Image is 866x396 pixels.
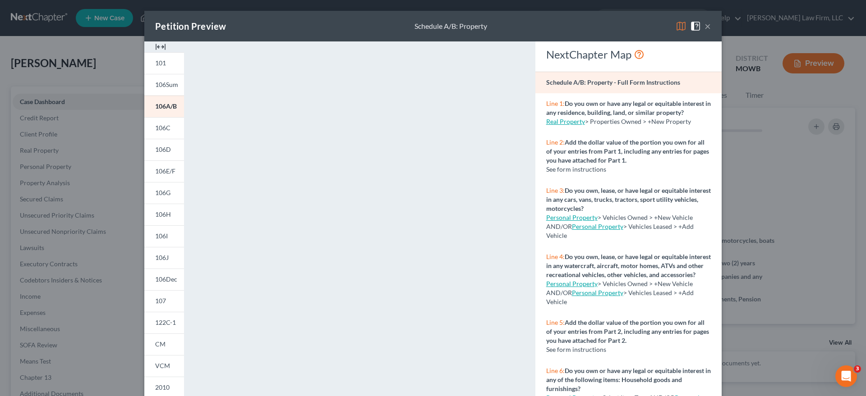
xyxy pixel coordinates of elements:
span: 106I [155,232,168,240]
span: Line 6: [546,367,565,374]
span: > Vehicles Owned > +New Vehicle AND/OR [546,214,693,230]
iframe: Intercom live chat [835,365,857,387]
a: 106G [144,182,184,204]
span: See form instructions [546,346,606,353]
a: CM [144,333,184,355]
span: 106E/F [155,167,175,175]
a: 107 [144,290,184,312]
span: 2010 [155,383,170,391]
a: 122C-1 [144,312,184,333]
a: 101 [144,52,184,74]
span: Line 5: [546,319,565,326]
span: Line 4: [546,253,565,260]
a: Personal Property [546,214,598,221]
span: 106H [155,210,171,218]
span: 122C-1 [155,319,176,326]
img: help-close-5ba153eb36485ed6c1ea00a893f15db1cb9b99d6cae46e1a8edb6c62d00a1a76.svg [690,21,701,32]
span: > Properties Owned > +New Property [585,118,691,125]
span: Line 3: [546,187,565,194]
span: 107 [155,297,166,305]
span: 106Dec [155,275,177,283]
span: > Vehicles Leased > +Add Vehicle [546,223,694,239]
span: 106C [155,124,170,132]
span: 106Sum [155,81,178,88]
strong: Add the dollar value of the portion you own for all of your entries from Part 2, including any en... [546,319,709,344]
button: × [705,21,711,32]
span: 3 [854,365,861,373]
a: VCM [144,355,184,377]
a: Personal Property [572,289,623,296]
strong: Schedule A/B: Property - Full Form Instructions [546,78,680,86]
strong: Do you own, lease, or have legal or equitable interest in any cars, vans, trucks, tractors, sport... [546,187,711,212]
div: Schedule A/B: Property [415,21,487,32]
a: Personal Property [546,280,598,287]
span: VCM [155,362,170,369]
a: 106E/F [144,160,184,182]
strong: Add the dollar value of the portion you own for all of your entries from Part 1, including any en... [546,138,709,164]
span: 101 [155,59,166,67]
div: Petition Preview [155,20,226,32]
span: > Vehicles Owned > +New Vehicle AND/OR [546,280,693,296]
span: CM [155,340,166,348]
strong: Do you own, lease, or have legal or equitable interest in any watercraft, aircraft, motor homes, ... [546,253,711,278]
a: 106A/B [144,96,184,117]
a: 106D [144,139,184,160]
a: Personal Property [572,223,623,230]
span: 106G [155,189,170,196]
a: 106H [144,204,184,225]
span: See form instructions [546,165,606,173]
a: 106Sum [144,74,184,96]
strong: Do you own or have any legal or equitable interest in any of the following items: Household goods... [546,367,711,392]
span: 106A/B [155,102,177,110]
span: Line 2: [546,138,565,146]
span: 106J [155,254,169,261]
div: NextChapter Map [546,47,711,62]
a: 106J [144,247,184,269]
strong: Do you own or have any legal or equitable interest in any residence, building, land, or similar p... [546,100,711,116]
span: 106D [155,146,171,153]
img: expand-e0f6d898513216a626fdd78e52531dac95497ffd26381d4c15ee2fc46db09dca.svg [155,41,166,52]
a: 106Dec [144,269,184,290]
a: 106I [144,225,184,247]
a: 106C [144,117,184,139]
img: map-eea8200ae884c6f1103ae1953ef3d486a96c86aabb227e865a55264e3737af1f.svg [676,21,686,32]
a: Real Property [546,118,585,125]
span: > Vehicles Leased > +Add Vehicle [546,289,694,305]
span: Line 1: [546,100,565,107]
